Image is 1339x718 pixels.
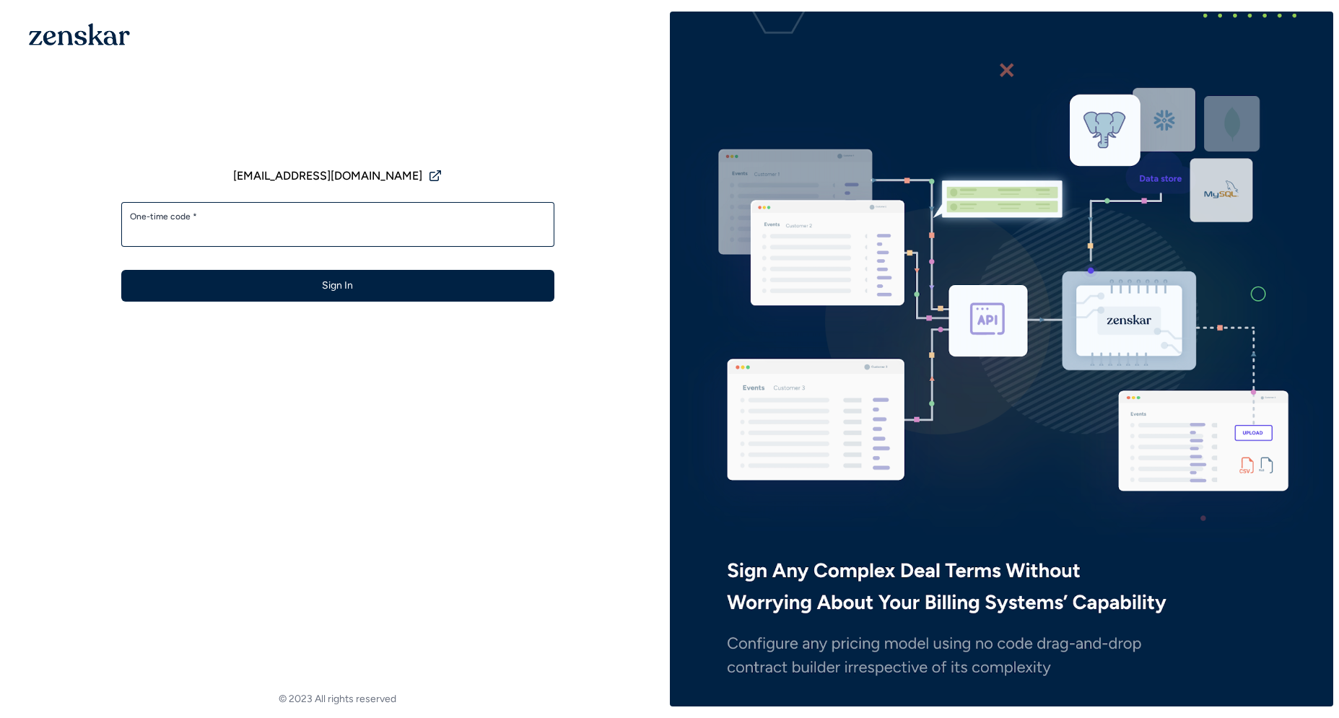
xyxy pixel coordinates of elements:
img: 1OGAJ2xQqyY4LXKgY66KYq0eOWRCkrZdAb3gUhuVAqdWPZE9SRJmCz+oDMSn4zDLXe31Ii730ItAGKgCKgCCgCikA4Av8PJUP... [29,23,130,45]
span: [EMAIL_ADDRESS][DOMAIN_NAME] [233,167,422,185]
button: Sign In [121,270,554,302]
footer: © 2023 All rights reserved [6,692,670,706]
label: One-time code * [130,211,546,222]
